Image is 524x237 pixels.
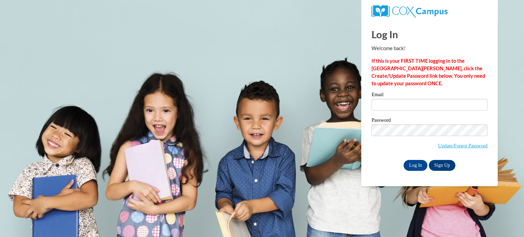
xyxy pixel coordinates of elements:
[429,160,455,171] a: Sign Up
[372,8,448,14] a: COX Campus
[438,143,487,148] a: Update/Forgot Password
[372,5,448,17] img: COX Campus
[372,58,485,86] strong: If this is your FIRST TIME logging in to the [GEOGRAPHIC_DATA][PERSON_NAME], click the Create/Upd...
[372,118,487,124] label: Password
[372,45,487,52] p: Welcome back!
[372,92,487,99] label: Email
[404,160,427,171] input: Log In
[372,27,487,41] h1: Log In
